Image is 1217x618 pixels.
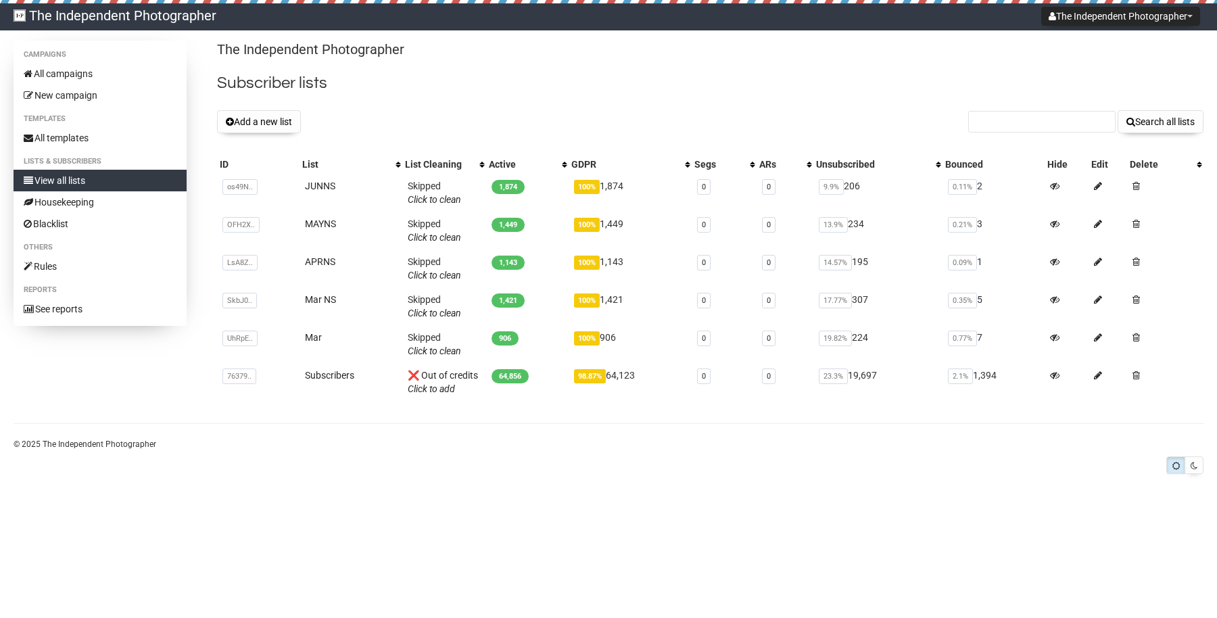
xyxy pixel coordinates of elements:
a: Click to clean [408,270,461,281]
div: Active [489,158,555,171]
span: 9.9% [819,179,844,195]
span: 98.87% [574,369,606,383]
th: Delete: No sort applied, activate to apply an ascending sort [1127,155,1203,174]
a: MAYNS [305,218,336,229]
span: OFH2X.. [222,217,260,233]
span: 1,143 [492,256,525,270]
a: All templates [14,127,187,149]
a: Subscribers [305,370,354,381]
div: Delete [1130,158,1190,171]
th: List: No sort applied, activate to apply an ascending sort [300,155,403,174]
td: 7 [942,325,1045,363]
a: 0 [702,296,706,305]
div: GDPR [571,158,678,171]
span: 2.1% [948,369,973,384]
button: Search all lists [1118,110,1203,133]
a: 0 [767,334,771,343]
a: 0 [767,183,771,191]
div: ID [220,158,297,171]
a: Click to clean [408,346,461,356]
span: 100% [574,218,600,232]
span: 14.57% [819,255,852,270]
span: Skipped [408,218,461,243]
td: 1,421 [569,287,692,325]
th: Edit: No sort applied, sorting is disabled [1089,155,1127,174]
span: 1,874 [492,180,525,194]
span: 76379.. [222,369,256,384]
td: 5 [942,287,1045,325]
a: Click to clean [408,308,461,318]
button: Add a new list [217,110,301,133]
span: Skipped [408,294,461,318]
p: © 2025 The Independent Photographer [14,437,1203,452]
th: ARs: No sort applied, activate to apply an ascending sort [757,155,813,174]
a: 0 [702,372,706,381]
td: 224 [813,325,942,363]
td: 307 [813,287,942,325]
a: APRNS [305,256,335,267]
span: 0.77% [948,331,977,346]
span: 0.11% [948,179,977,195]
span: 100% [574,180,600,194]
a: 0 [767,258,771,267]
td: 1 [942,249,1045,287]
a: 0 [767,372,771,381]
span: SkbJ0.. [222,293,257,308]
div: Segs [694,158,743,171]
span: 0.35% [948,293,977,308]
a: ❌ Out of creditsClick to add [408,370,478,394]
a: Mar NS [305,294,336,305]
td: 2 [942,174,1045,212]
a: 0 [767,296,771,305]
span: 17.77% [819,293,852,308]
th: List Cleaning: No sort applied, activate to apply an ascending sort [402,155,486,174]
span: LsA8Z.. [222,255,258,270]
a: Click to clean [408,232,461,243]
span: 64,856 [492,369,529,383]
td: 3 [942,212,1045,249]
a: Click to clean [408,194,461,205]
span: 1,449 [492,218,525,232]
a: Mar [305,332,322,343]
a: 0 [702,183,706,191]
th: GDPR: No sort applied, activate to apply an ascending sort [569,155,692,174]
span: UhRpE.. [222,331,258,346]
td: 234 [813,212,942,249]
div: Edit [1091,158,1124,171]
p: The Independent Photographer [217,41,1203,59]
a: All campaigns [14,63,187,85]
h2: Subscriber lists [217,71,1203,95]
span: Skipped [408,181,461,205]
li: Campaigns [14,47,187,63]
span: 13.9% [819,217,848,233]
th: Segs: No sort applied, activate to apply an ascending sort [692,155,757,174]
img: 1.png [14,9,26,22]
div: Unsubscribed [816,158,928,171]
td: 195 [813,249,942,287]
td: 1,449 [569,212,692,249]
div: List [302,158,389,171]
a: Rules [14,256,187,277]
a: Housekeeping [14,191,187,213]
li: Templates [14,111,187,127]
span: 100% [574,293,600,308]
td: 1,143 [569,249,692,287]
span: 0.21% [948,217,977,233]
span: 19.82% [819,331,852,346]
a: 0 [702,258,706,267]
button: The Independent Photographer [1041,7,1200,26]
span: 23.3% [819,369,848,384]
span: 1,421 [492,293,525,308]
th: Unsubscribed: No sort applied, activate to apply an ascending sort [813,155,942,174]
td: 19,697 [813,363,942,401]
li: Others [14,239,187,256]
td: 206 [813,174,942,212]
a: View all lists [14,170,187,191]
span: Skipped [408,332,461,356]
th: Bounced: No sort applied, sorting is disabled [942,155,1045,174]
span: 100% [574,331,600,346]
a: See reports [14,298,187,320]
div: Bounced [945,158,1042,171]
td: 1,874 [569,174,692,212]
li: Reports [14,282,187,298]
